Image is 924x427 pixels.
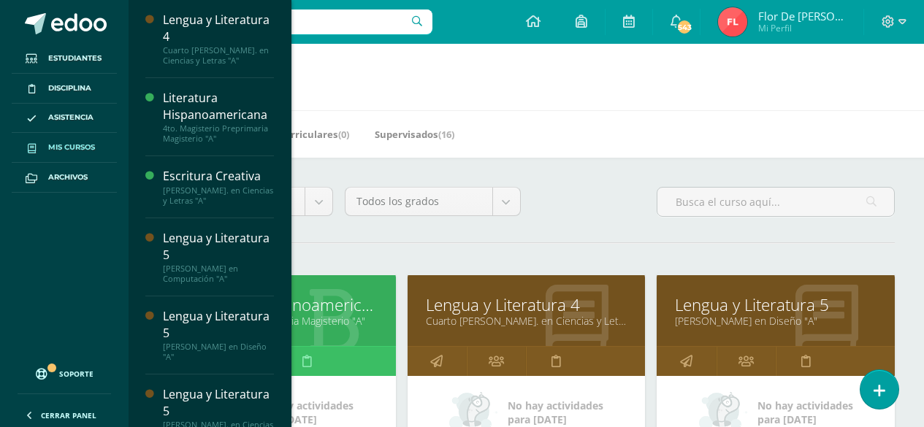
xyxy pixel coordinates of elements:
span: Archivos [48,172,88,183]
span: Mi Perfil [758,22,846,34]
a: Asistencia [12,104,117,134]
a: Archivos [12,163,117,193]
div: Literatura Hispanoamericana [163,90,274,123]
div: Lengua y Literatura 4 [163,12,274,45]
span: Estudiantes [48,53,102,64]
span: No hay actividades para [DATE] [258,399,354,426]
a: Mis Extracurriculares(0) [234,123,349,146]
div: [PERSON_NAME] en Diseño "A" [163,342,274,362]
a: Lengua y Literatura 5 [675,293,877,316]
a: Escritura Creativa[PERSON_NAME]. en Ciencias y Letras "A" [163,168,274,205]
div: 4to. Magisterio Preprimaria Magisterio "A" [163,123,274,144]
a: Lengua y Literatura 5[PERSON_NAME] en Computación "A" [163,230,274,284]
a: Disciplina [12,74,117,104]
span: Cerrar panel [41,410,96,420]
div: [PERSON_NAME] en Computación "A" [163,263,274,284]
span: (16) [438,128,454,141]
a: Lengua y Literatura 5[PERSON_NAME] en Diseño "A" [163,308,274,362]
img: 2be2b2475b724b65a096f836eafaa4c0.png [718,7,747,36]
span: No hay actividades para [DATE] [508,399,603,426]
a: Supervisados(16) [375,123,454,146]
span: Soporte [59,369,93,379]
span: 543 [676,19,692,35]
div: Lengua y Literatura 5 [163,308,274,342]
a: Estudiantes [12,44,117,74]
input: Busca el curso aquí... [657,188,894,216]
a: [PERSON_NAME] en Diseño "A" [675,314,877,328]
div: [PERSON_NAME]. en Ciencias y Letras "A" [163,185,274,206]
a: Cuarto [PERSON_NAME]. en Ciencias y Letras "A" [426,314,627,328]
span: Flor de [PERSON_NAME] [758,9,846,23]
a: Lengua y Literatura 4Cuarto [PERSON_NAME]. en Ciencias y Letras "A" [163,12,274,66]
span: Todos los grados [356,188,481,215]
div: Lengua y Literatura 5 [163,230,274,263]
a: Mis cursos [12,133,117,163]
span: Asistencia [48,112,93,123]
a: Lengua y Literatura 4 [426,293,627,316]
a: Literatura Hispanoamericana4to. Magisterio Preprimaria Magisterio "A" [163,90,274,144]
div: Cuarto [PERSON_NAME]. en Ciencias y Letras "A" [163,45,274,66]
div: Lengua y Literatura 5 [163,386,274,420]
span: Disciplina [48,82,91,94]
div: Escritura Creativa [163,168,274,185]
span: Mis cursos [48,142,95,153]
a: Soporte [18,354,111,390]
a: Todos los grados [345,188,519,215]
span: (0) [338,128,349,141]
span: No hay actividades para [DATE] [757,399,853,426]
